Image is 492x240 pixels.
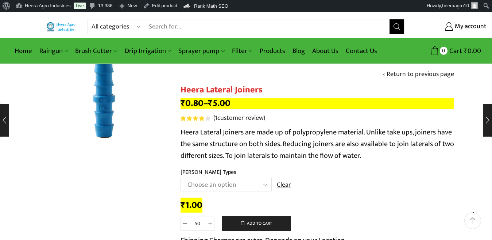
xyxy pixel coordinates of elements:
[256,42,289,60] a: Products
[181,98,454,109] p: –
[189,217,206,231] input: Product quantity
[181,96,185,111] span: ₹
[181,126,454,161] p: Heera Lateral Joiners are made up of polypropylene material. Unlike take ups, joiners have the sa...
[222,216,291,231] button: Add to cart
[208,96,213,111] span: ₹
[228,42,256,60] a: Filter
[390,19,404,34] button: Search button
[277,180,291,190] a: Clear options
[342,42,381,60] a: Contact Us
[194,3,228,9] span: Rank Math SEO
[453,22,487,31] span: My account
[181,198,185,213] span: ₹
[309,42,342,60] a: About Us
[387,70,454,79] a: Return to previous page
[448,46,462,56] span: Cart
[289,42,309,60] a: Blog
[74,3,86,9] a: Live
[175,42,228,60] a: Sprayer pump
[145,19,390,34] input: Search for...
[36,42,71,60] a: Raingun
[215,113,217,123] span: 1
[181,198,202,213] bdi: 1.00
[464,45,481,57] bdi: 0.00
[71,42,121,60] a: Brush Cutter
[464,45,468,57] span: ₹
[181,85,454,95] h1: Heera Lateral Joiners
[181,116,212,121] span: 1
[181,116,204,121] span: Rated out of 5 based on customer rating
[415,20,487,33] a: My account
[442,3,469,8] span: heeraagro10
[181,168,236,176] label: [PERSON_NAME] Types
[121,42,175,60] a: Drip Irrigation
[412,44,481,58] a: 0 Cart ₹0.00
[181,116,210,121] div: Rated 4.00 out of 5
[208,96,230,111] bdi: 5.00
[11,42,36,60] a: Home
[181,96,204,111] bdi: 0.80
[440,47,448,54] span: 0
[213,114,265,123] a: (1customer review)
